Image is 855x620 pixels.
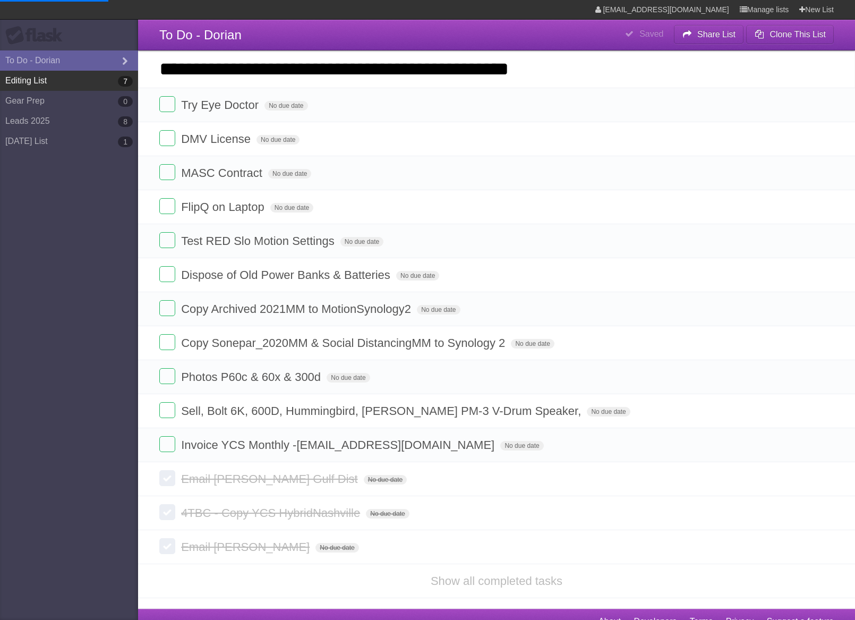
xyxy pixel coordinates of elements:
[697,30,736,39] b: Share List
[5,26,69,45] div: Flask
[674,25,744,44] button: Share List
[181,404,584,418] span: Sell, Bolt 6K, 600D, Hummingbird, [PERSON_NAME] PM-3 V-Drum Speaker,
[181,370,323,384] span: Photos P60c & 60x & 300d
[500,441,543,451] span: No due date
[268,169,311,179] span: No due date
[746,25,834,44] button: Clone This List
[159,232,175,248] label: Done
[181,166,265,180] span: MASC Contract
[181,438,497,452] span: Invoice YCS Monthly - [EMAIL_ADDRESS][DOMAIN_NAME]
[256,135,300,145] span: No due date
[639,29,663,38] b: Saved
[159,402,175,418] label: Done
[159,334,175,350] label: Done
[181,540,312,554] span: Email [PERSON_NAME]
[181,98,261,112] span: Try Eye Doctor
[181,200,267,214] span: FlipQ on Laptop
[511,339,554,349] span: No due date
[340,237,383,247] span: No due date
[159,96,175,112] label: Done
[417,305,460,315] span: No due date
[159,28,242,42] span: To Do - Dorian
[396,271,439,281] span: No due date
[181,506,363,520] span: 4TBC - Copy YCS HybridNashville
[587,407,630,417] span: No due date
[264,101,307,111] span: No due date
[181,234,337,248] span: Test RED Slo Motion Settings
[181,336,508,350] span: Copy Sonepar_2020MM & Social DistancingMM to Synology 2
[159,198,175,214] label: Done
[181,472,361,486] span: Email [PERSON_NAME] Gulf Dist
[118,137,133,147] b: 1
[270,203,313,213] span: No due date
[366,509,409,519] span: No due date
[159,470,175,486] label: Done
[159,266,175,282] label: Done
[118,116,133,127] b: 8
[364,475,407,485] span: No due date
[431,574,562,588] a: Show all completed tasks
[159,130,175,146] label: Done
[159,504,175,520] label: Done
[159,300,175,316] label: Done
[181,132,253,146] span: DMV License
[159,164,175,180] label: Done
[181,268,393,282] span: Dispose of Old Power Banks & Batteries
[159,436,175,452] label: Done
[118,76,133,87] b: 7
[159,368,175,384] label: Done
[181,302,414,316] span: Copy Archived 2021MM to MotionSynology2
[327,373,370,383] span: No due date
[769,30,826,39] b: Clone This List
[118,96,133,107] b: 0
[315,543,358,553] span: No due date
[159,538,175,554] label: Done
